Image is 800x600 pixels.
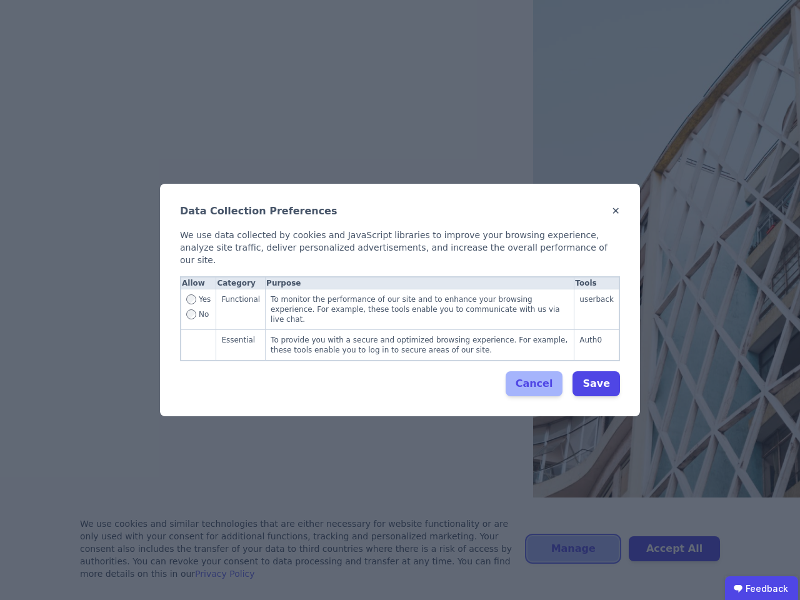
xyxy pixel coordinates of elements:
[574,289,619,330] td: userback
[181,277,216,289] th: Allow
[572,371,620,396] button: Save
[266,330,574,361] td: To provide you with a secure and optimized browsing experience. For example, these tools enable y...
[574,277,619,289] th: Tools
[186,294,196,304] input: Allow Functional tracking
[186,309,196,319] input: Disallow Functional tracking
[216,289,266,330] td: Functional
[199,309,209,319] span: No
[266,277,574,289] th: Purpose
[180,229,620,266] div: We use data collected by cookies and JavaScript libraries to improve your browsing experience, an...
[180,204,337,219] h2: Data Collection Preferences
[612,204,620,219] button: ✕
[506,371,563,396] button: Cancel
[574,330,619,361] td: Auth0
[266,289,574,330] td: To monitor the performance of our site and to enhance your browsing experience. For example, thes...
[216,330,266,361] td: Essential
[216,277,266,289] th: Category
[199,294,211,309] span: Yes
